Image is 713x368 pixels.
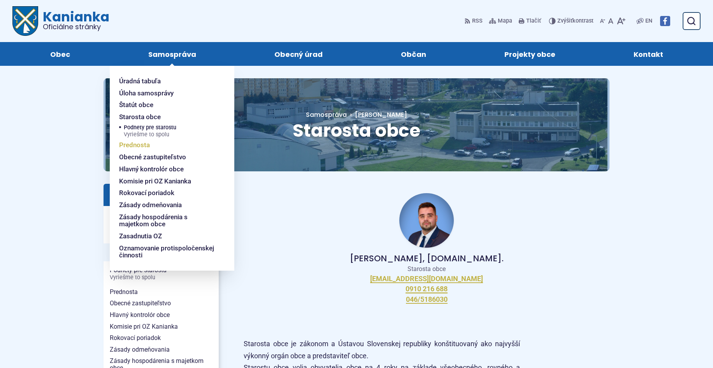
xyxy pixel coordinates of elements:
[104,298,219,309] a: Obecné zastupiteľstvo
[472,16,483,26] span: RSS
[119,151,216,163] a: Obecné zastupiteľstvo
[38,10,109,30] span: Kanianka
[119,139,216,151] a: Prednosta
[110,332,212,344] span: Rokovací poriadok
[119,111,161,123] span: Starosta obce
[119,163,216,175] a: Hlavný kontrolór obce
[119,199,182,211] span: Zásady odmeňovania
[644,16,654,26] a: EN
[104,321,219,333] a: Komisie pri OZ Kanianka
[104,232,219,244] a: Štatút obce
[104,209,219,221] a: Úradná tabuľa
[110,309,212,321] span: Hlavný kontrolór obce
[256,254,597,263] p: [PERSON_NAME], [DOMAIN_NAME].
[119,99,216,111] a: Štatút obce
[615,13,627,29] button: Zväčšiť veľkosť písma
[50,42,70,66] span: Obec
[473,42,587,66] a: Projekty obce
[406,295,448,304] a: 046/5186030
[634,42,663,66] span: Kontakt
[487,13,514,29] a: Mapa
[110,286,212,298] span: Prednosta
[104,220,219,232] a: Úloha samosprávy
[406,285,448,294] a: 0910 216 688
[119,211,216,230] a: Zásady hospodárenia s majetkom obce
[124,123,216,139] a: Podnety pre starostuVyriešme to spolu
[660,16,670,26] img: Prejsť na Facebook stránku
[274,42,323,66] span: Obecný úrad
[119,230,216,242] a: Zasadnutia OZ
[256,265,597,273] p: Starosta obce
[119,187,216,199] a: Rokovací poriadok
[399,193,454,248] img: Fotka - starosta obce
[124,123,176,139] span: Podnety pre starostu
[602,42,694,66] a: Kontakt
[293,118,420,143] span: Starosta obce
[119,151,186,163] span: Obecné zastupiteľstvo
[19,42,101,66] a: Obec
[104,332,219,344] a: Rokovací poriadok
[117,42,227,66] a: Samospráva
[119,75,161,87] span: Úradná tabuľa
[119,99,153,111] span: Štatút obce
[464,13,484,29] a: RSS
[119,75,216,87] a: Úradná tabuľa
[369,42,457,66] a: Občan
[104,286,219,298] a: Prednosta
[119,242,216,261] a: Oznamovanie protispoločenskej činnosti
[347,110,407,119] a: [PERSON_NAME]
[498,16,512,26] span: Mapa
[598,13,607,29] button: Zmenšiť veľkosť písma
[110,298,212,309] span: Obecné zastupiteľstvo
[517,13,543,29] button: Tlačiť
[119,87,174,99] span: Úloha samosprávy
[119,163,184,175] span: Hlavný kontrolór obce
[119,175,191,187] span: Komisie pri OZ Kanianka
[124,132,176,138] span: Vyriešme to spolu
[607,13,615,29] button: Nastaviť pôvodnú veľkosť písma
[148,42,196,66] span: Samospráva
[110,275,212,281] span: Vyriešme to spolu
[119,139,150,151] span: Prednosta
[110,344,212,356] span: Zásady odmeňovania
[104,264,219,283] a: Podnety pre starostuVyriešme to spolu
[504,42,555,66] span: Projekty obce
[104,243,219,261] a: Starosta obce
[119,199,216,211] a: Zásady odmeňovania
[119,187,174,199] span: Rokovací poriadok
[119,111,216,123] a: Starosta obce
[526,18,541,25] span: Tlačiť
[12,6,109,36] a: Logo Kanianka, prejsť na domovskú stránku.
[355,110,407,119] span: [PERSON_NAME]
[104,309,219,321] a: Hlavný kontrolór obce
[110,264,212,283] span: Podnety pre starostu
[549,13,595,29] button: Zvýšiťkontrast
[43,23,109,30] span: Oficiálne stránky
[306,110,347,119] a: Samospráva
[119,230,162,242] span: Zasadnutia OZ
[645,16,652,26] span: EN
[12,6,38,36] img: Prejsť na domovskú stránku
[104,184,219,206] h3: Samospráva
[243,42,354,66] a: Obecný úrad
[110,321,212,333] span: Komisie pri OZ Kanianka
[119,175,216,187] a: Komisie pri OZ Kanianka
[401,42,426,66] span: Občan
[104,344,219,356] a: Zásady odmeňovania
[557,18,594,25] span: kontrast
[119,87,216,99] a: Úloha samosprávy
[557,18,573,24] span: Zvýšiť
[370,275,483,283] a: [EMAIL_ADDRESS][DOMAIN_NAME]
